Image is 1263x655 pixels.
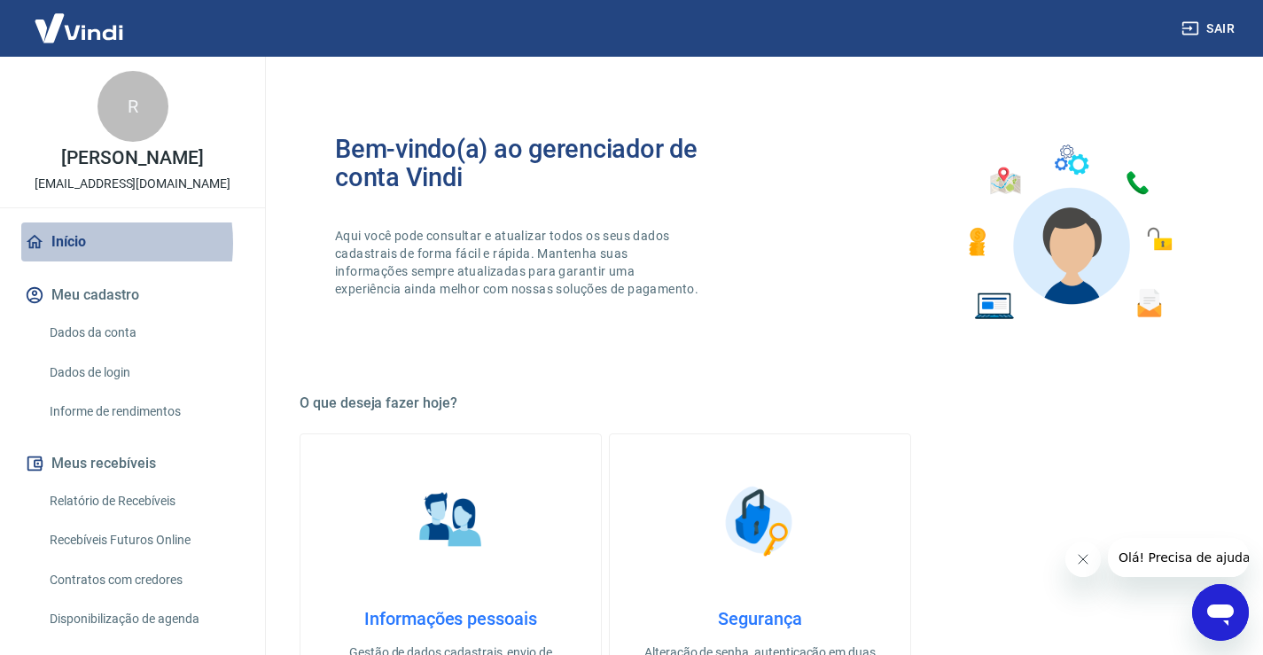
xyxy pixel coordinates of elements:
button: Sair [1178,12,1242,45]
h2: Bem-vindo(a) ao gerenciador de conta Vindi [335,135,760,191]
img: Imagem de um avatar masculino com diversos icones exemplificando as funcionalidades do gerenciado... [953,135,1185,331]
p: Aqui você pode consultar e atualizar todos os seus dados cadastrais de forma fácil e rápida. Mant... [335,227,702,298]
a: Dados de login [43,355,244,391]
iframe: Mensagem da empresa [1108,538,1249,577]
a: Recebíveis Futuros Online [43,522,244,558]
img: Segurança [716,477,805,565]
button: Meus recebíveis [21,444,244,483]
a: Disponibilização de agenda [43,601,244,637]
h4: Informações pessoais [329,608,573,629]
button: Meu cadastro [21,276,244,315]
p: [EMAIL_ADDRESS][DOMAIN_NAME] [35,175,230,193]
a: Dados da conta [43,315,244,351]
span: Olá! Precisa de ajuda? [11,12,149,27]
a: Início [21,222,244,261]
iframe: Botão para abrir a janela de mensagens [1192,584,1249,641]
h4: Segurança [638,608,882,629]
h5: O que deseja fazer hoje? [300,394,1220,412]
img: Informações pessoais [407,477,495,565]
iframe: Fechar mensagem [1065,542,1101,577]
a: Contratos com credores [43,562,244,598]
img: Vindi [21,1,136,55]
p: [PERSON_NAME] [61,149,203,168]
div: R [97,71,168,142]
a: Informe de rendimentos [43,394,244,430]
a: Relatório de Recebíveis [43,483,244,519]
